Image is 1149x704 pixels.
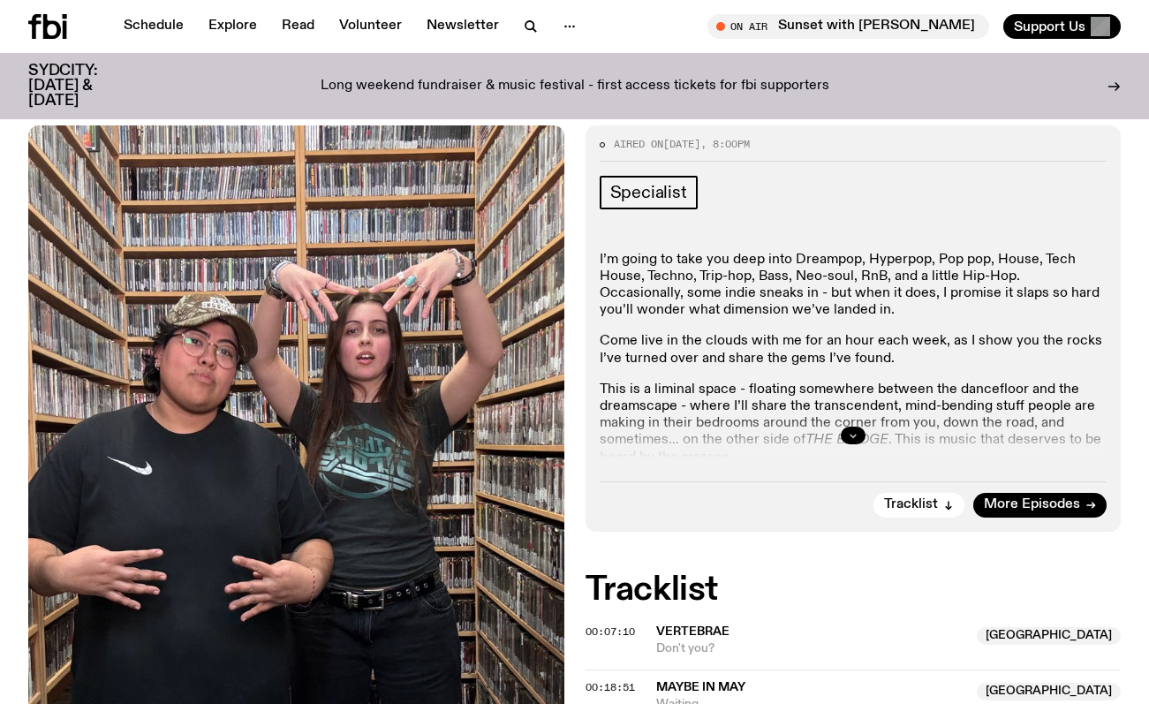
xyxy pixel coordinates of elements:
span: [GEOGRAPHIC_DATA] [977,683,1121,700]
p: Come live in the clouds with me for an hour each week, as I show you the rocks I’ve turned over a... [600,333,1107,367]
h3: SYDCITY: [DATE] & [DATE] [28,64,141,109]
span: [GEOGRAPHIC_DATA] [977,627,1121,645]
a: Schedule [113,14,194,39]
span: Aired on [614,137,663,151]
button: Support Us [1003,14,1121,39]
span: , 8:00pm [700,137,750,151]
button: On AirSunset with [PERSON_NAME] [707,14,989,39]
a: Explore [198,14,268,39]
button: 00:18:51 [586,683,635,693]
a: Read [271,14,325,39]
span: 00:18:51 [586,680,635,694]
span: Specialist [610,183,687,202]
a: Volunteer [329,14,412,39]
p: This is a liminal space - floating somewhere between the dancefloor and the dreamscape - where I’... [600,382,1107,466]
p: Long weekend fundraiser & music festival - first access tickets for fbi supporters [321,79,829,95]
span: [DATE] [663,137,700,151]
span: More Episodes [984,498,1080,511]
span: Don't you? [656,640,967,657]
a: Newsletter [416,14,510,39]
span: 00:07:10 [586,625,635,639]
span: Tracklist [884,498,938,511]
button: 00:07:10 [586,627,635,637]
a: Specialist [600,176,698,209]
span: Vertebrae [656,625,729,638]
h2: Tracklist [586,574,1122,606]
button: Tracklist [873,493,964,518]
p: I’m going to take you deep into Dreampop, Hyperpop, Pop pop, House, Tech House, Techno, Trip-hop,... [600,252,1107,320]
a: More Episodes [973,493,1107,518]
span: Maybe In May [656,681,745,693]
span: Support Us [1014,19,1085,34]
